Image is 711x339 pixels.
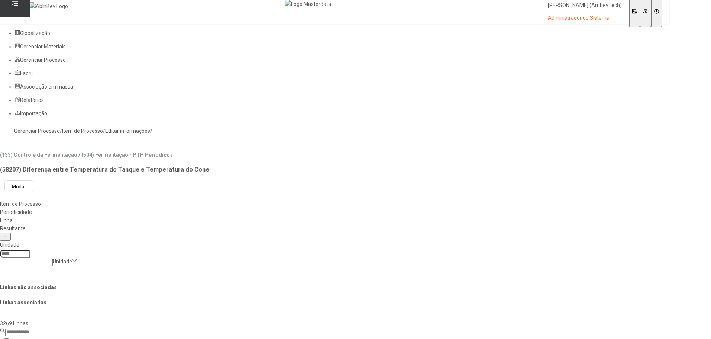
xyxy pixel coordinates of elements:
[103,128,105,134] nz-breadcrumb-separator: /
[62,128,103,134] a: Item de Processo
[105,128,150,134] a: Editar informações
[20,84,73,90] span: Associação em massa
[60,128,62,134] nz-breadcrumb-separator: /
[53,259,72,265] nz-select-placeholder: Unidade
[14,128,60,134] a: Gerenciar Processo
[20,30,50,36] span: Globalização
[150,128,152,134] nz-breadcrumb-separator: /
[30,2,68,10] img: AbInBev Logo
[12,184,26,189] span: Mudar
[4,180,33,192] button: Mudar
[20,44,66,49] span: Gerenciar Materiais
[548,15,622,22] p: Administrador do Sistema
[20,111,47,116] span: Importação
[20,70,33,76] span: Fabril
[20,57,66,63] span: Gerenciar Processo
[548,2,622,9] p: [PERSON_NAME] (AmbevTech)
[20,97,44,103] span: Relatórios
